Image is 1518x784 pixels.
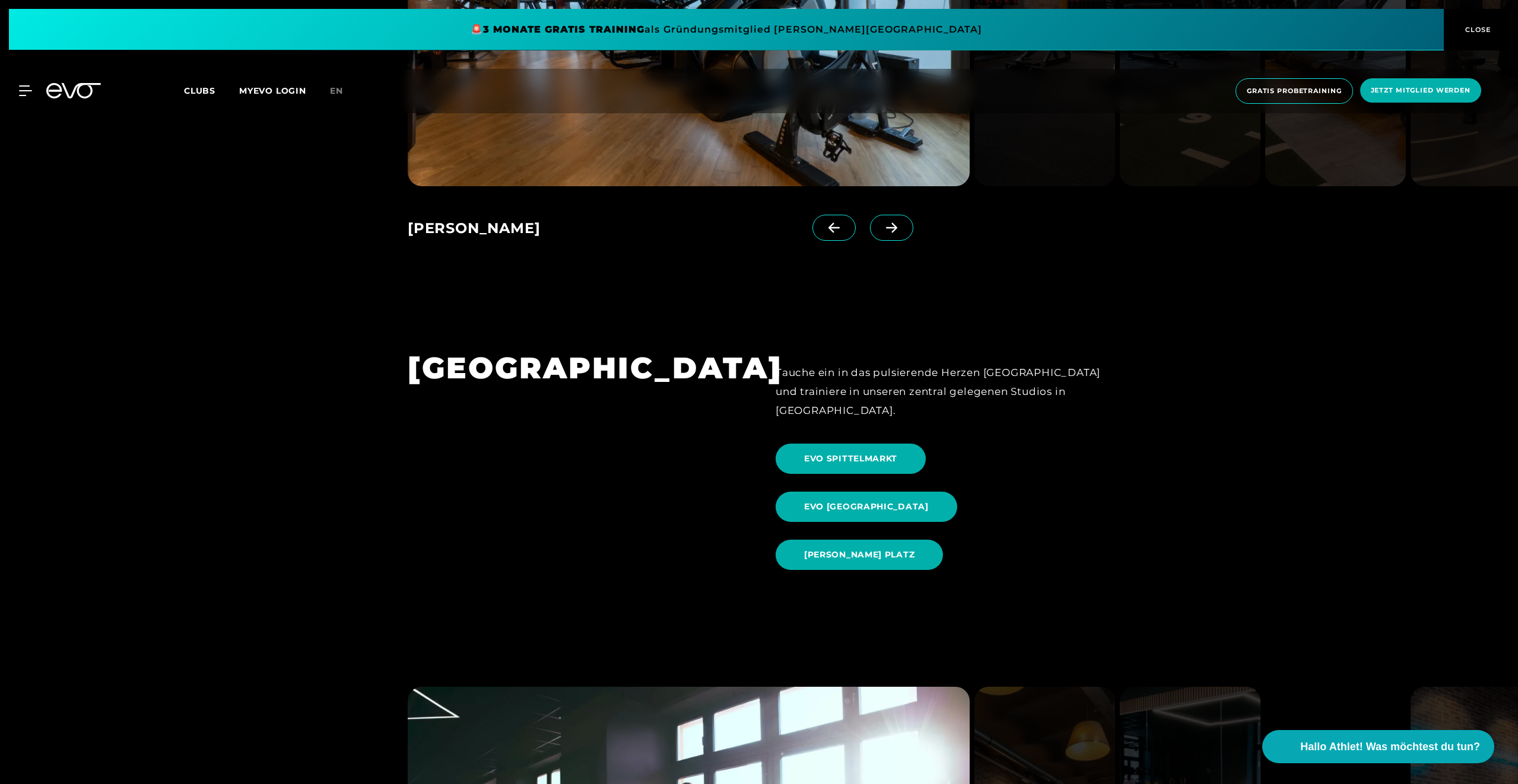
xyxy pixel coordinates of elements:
a: Gratis Probetraining [1232,78,1357,104]
a: Jetzt Mitglied werden [1357,78,1485,104]
a: [PERSON_NAME] PLATZ [776,531,948,579]
a: MYEVO LOGIN [239,85,306,96]
span: Clubs [184,85,215,96]
a: en [330,84,357,98]
span: EVO SPITTELMARKT [804,452,897,465]
a: EVO [GEOGRAPHIC_DATA] [776,483,962,531]
span: Jetzt Mitglied werden [1371,85,1471,95]
h1: [GEOGRAPHIC_DATA] [408,349,742,387]
span: Hallo Athlet! Was möchtest du tun? [1300,739,1480,755]
span: Gratis Probetraining [1247,86,1342,96]
a: EVO SPITTELMARKT [776,435,931,483]
button: CLOSE [1444,9,1509,50]
span: EVO [GEOGRAPHIC_DATA] [804,501,929,513]
div: Tauche ein in das pulsierende Herzen [GEOGRAPHIC_DATA] und trainiere in unseren zentral gelegenen... [776,363,1110,420]
span: CLOSE [1462,24,1491,35]
span: [PERSON_NAME] PLATZ [804,549,914,561]
button: Hallo Athlet! Was möchtest du tun? [1262,730,1494,763]
span: en [330,85,343,96]
a: Clubs [184,85,239,96]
